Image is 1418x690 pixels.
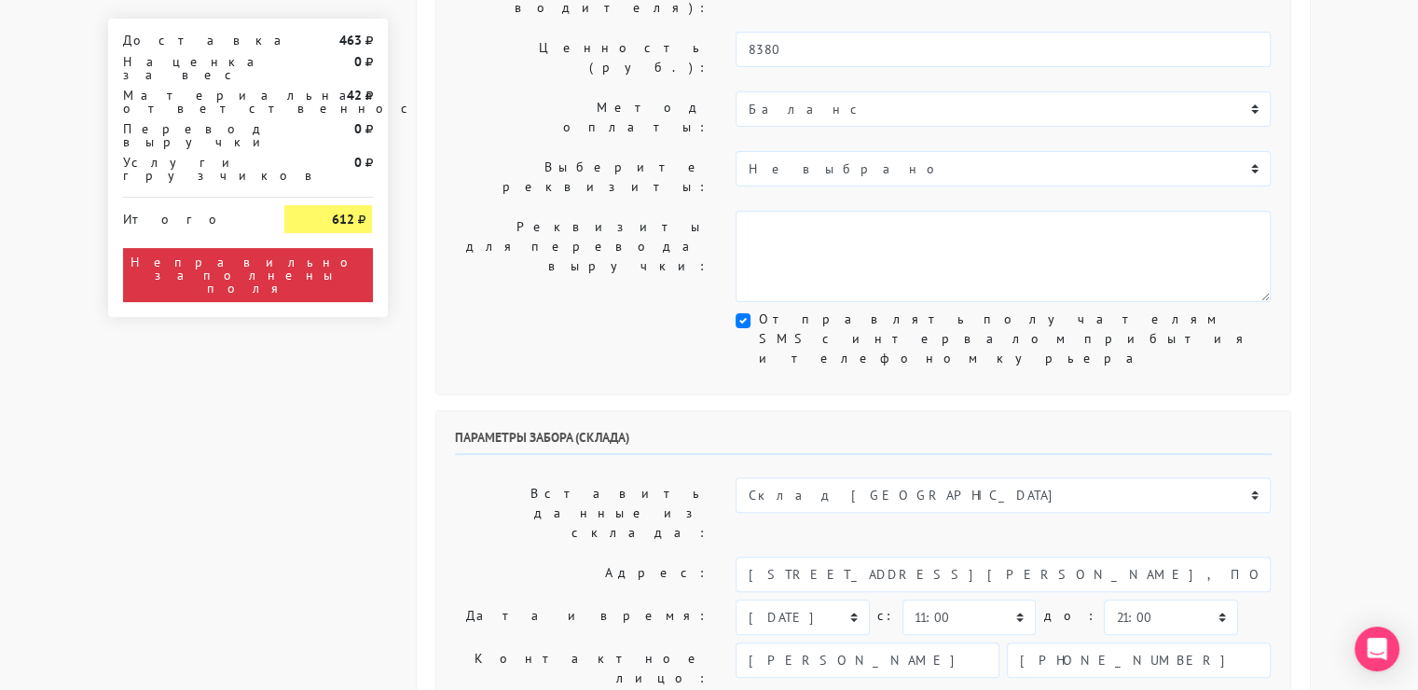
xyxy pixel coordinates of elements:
[346,87,361,103] strong: 42
[441,600,723,635] label: Дата и время:
[1355,627,1399,671] div: Open Intercom Messenger
[758,310,1271,368] label: Отправлять получателям SMS с интервалом прибытия и телефоном курьера
[736,642,999,678] input: Имя
[109,89,271,115] div: Материальная ответственность
[353,120,361,137] strong: 0
[441,32,723,84] label: Ценность (руб.):
[441,211,723,302] label: Реквизиты для перевода выручки:
[455,430,1272,455] h6: Параметры забора (склада)
[331,211,353,228] strong: 612
[123,248,373,302] div: Неправильно заполнены поля
[441,557,723,592] label: Адрес:
[441,91,723,144] label: Метод оплаты:
[441,151,723,203] label: Выберите реквизиты:
[109,34,271,47] div: Доставка
[877,600,895,632] label: c:
[123,205,257,226] div: Итого
[353,154,361,171] strong: 0
[338,32,361,48] strong: 463
[353,53,361,70] strong: 0
[109,156,271,182] div: Услуги грузчиков
[109,55,271,81] div: Наценка за вес
[441,477,723,549] label: Вставить данные из склада:
[109,122,271,148] div: Перевод выручки
[1043,600,1096,632] label: до:
[1007,642,1271,678] input: Телефон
